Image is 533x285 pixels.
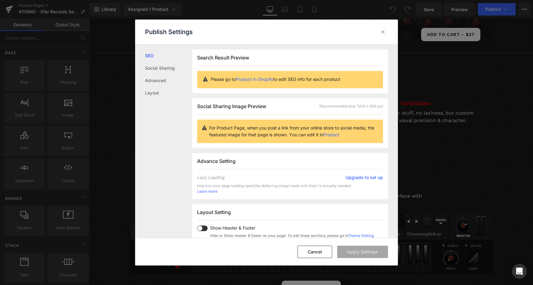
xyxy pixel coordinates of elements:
a: Upgrade to set up [346,174,383,181]
a: Product [323,132,339,137]
p: No generic stuff, no laziness, but custom elements, visual precision & character. [284,91,407,106]
a: Theme Setting [348,233,374,238]
a: Layout [145,87,192,99]
a: Learn more [197,189,218,194]
p: All elements have been perfected to give you the most aesthetically pleasing interface with an en... [109,174,335,189]
span: Lazy Loading [197,175,225,180]
span: Show Header & Footer [210,226,374,230]
a: Advanced [145,74,192,87]
span: Social Sharing Image Preview [197,103,266,109]
button: Cancel [297,246,332,258]
a: SEO [145,50,192,62]
span: Advance Setting [197,158,236,164]
span: Visual precision [198,164,246,171]
div: (Recommended size: 1200 x 630 px) [319,103,383,109]
a: The Skin [129,13,150,19]
a: Product in Shopify [236,77,273,82]
button: Add To Cart - $27 [332,9,391,23]
span: Add To Cart - $27 [198,266,245,271]
button: Apply Settings [337,246,388,258]
div: Open Intercom Messenger [512,264,527,279]
span: Hide or Show header & footer on your page. To edit those sections, please go to [210,233,374,239]
p: Publish Settings [145,28,193,36]
p: Please go to to edit SEO info for each product [211,76,378,83]
a: Bonus Presets [268,13,303,19]
span: Layout Setting [197,209,231,215]
span: Add To Cart - $27 [337,13,385,18]
span: Boring = forbidden [284,81,341,88]
a: Why Atomic [222,13,250,19]
a: Design [175,13,192,19]
span: Improve your page loading speed by deferring image loads until they're actually needed. [197,183,383,189]
p: For Product Page, when you post a link from your online store to social media, the featured image... [209,125,378,138]
span: Search Result Preview [197,55,249,61]
button: Add To Cart - $27 [192,262,251,275]
a: Social Sharing [145,62,192,74]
